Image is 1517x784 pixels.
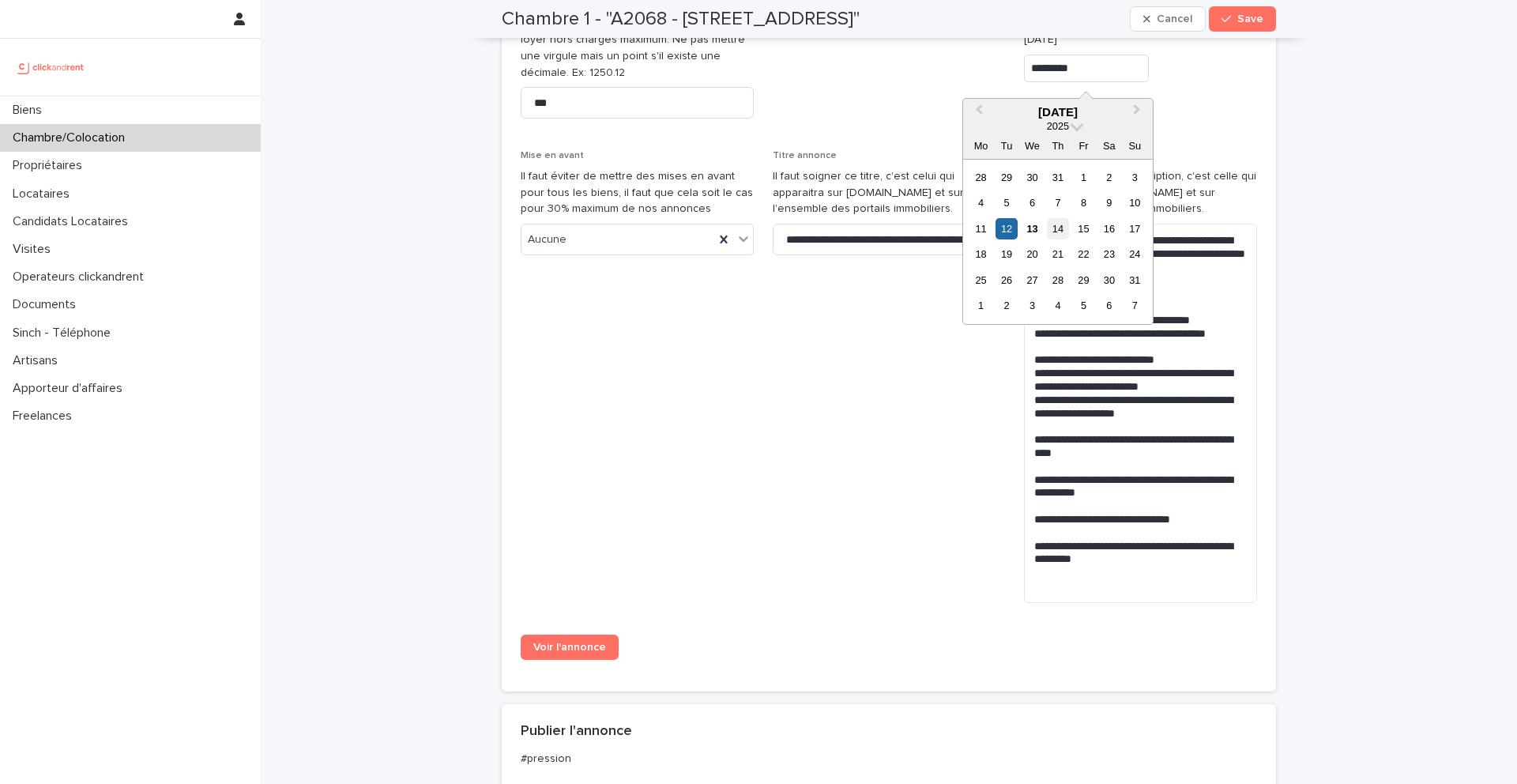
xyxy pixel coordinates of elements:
div: Choose Friday, 8 August 2025 [1073,192,1094,213]
p: Chambre/Colocation [6,130,137,145]
p: Operateurs clickandrent [6,269,156,285]
div: Choose Thursday, 28 August 2025 [1047,269,1068,291]
div: Choose Wednesday, 3 September 2025 [1022,295,1043,316]
div: Choose Thursday, 21 August 2025 [1047,243,1068,265]
p: Il faut éviter de mettre des mises en avant pour tous les biens, il faut que cela soit le cas pou... [521,168,754,217]
div: We [1022,135,1043,156]
div: [DATE] [963,105,1153,119]
h2: Chambre 1 - "A2068 - [STREET_ADDRESS]" [502,8,860,31]
div: Choose Monday, 11 August 2025 [970,218,992,239]
div: Choose Saturday, 30 August 2025 [1098,269,1120,291]
div: Choose Friday, 22 August 2025 [1073,243,1094,265]
p: Visites [6,242,63,257]
span: Titre annonce [773,151,837,160]
div: Choose Thursday, 7 August 2025 [1047,192,1068,213]
p: Artisans [6,353,70,368]
p: Documents [6,297,88,312]
div: Choose Sunday, 3 August 2025 [1124,167,1146,188]
div: Choose Thursday, 14 August 2025 [1047,218,1068,239]
div: Choose Wednesday, 6 August 2025 [1022,192,1043,213]
div: month 2025-08 [968,164,1147,318]
div: Choose Tuesday, 19 August 2025 [996,243,1017,265]
p: Sinch - Téléphone [6,326,123,341]
p: Biens [6,103,55,118]
button: Cancel [1130,6,1206,32]
div: Su [1124,135,1146,156]
div: Choose Thursday, 31 July 2025 [1047,167,1068,188]
div: Sa [1098,135,1120,156]
div: Choose Monday, 25 August 2025 [970,269,992,291]
div: Mo [970,135,992,156]
h2: Publier l'annonce [521,723,632,741]
div: Choose Wednesday, 30 July 2025 [1022,167,1043,188]
p: #pression [521,752,1251,766]
div: Choose Saturday, 23 August 2025 [1098,243,1120,265]
p: Freelances [6,409,85,424]
div: Choose Sunday, 31 August 2025 [1124,269,1146,291]
div: Choose Wednesday, 20 August 2025 [1022,243,1043,265]
div: Choose Wednesday, 13 August 2025 [1022,218,1043,239]
button: Save [1209,6,1276,32]
a: Voir l'annonce [521,635,619,660]
span: Save [1237,13,1263,24]
p: Apporteur d'affaires [6,381,135,396]
div: Fr [1073,135,1094,156]
div: Choose Tuesday, 29 July 2025 [996,167,1017,188]
div: Tu [996,135,1017,156]
div: Choose Friday, 15 August 2025 [1073,218,1094,239]
div: Choose Sunday, 17 August 2025 [1124,218,1146,239]
div: Choose Saturday, 6 September 2025 [1098,295,1120,316]
p: Candidats Locataires [6,214,141,229]
div: Choose Saturday, 9 August 2025 [1098,192,1120,213]
div: Choose Saturday, 2 August 2025 [1098,167,1120,188]
div: Choose Saturday, 16 August 2025 [1098,218,1120,239]
div: Choose Monday, 4 August 2025 [970,192,992,213]
span: Mise en avant [521,151,584,160]
button: Previous Month [965,100,990,126]
span: Voir l'annonce [533,642,606,653]
img: UCB0brd3T0yccxBKYDjQ [13,51,89,83]
div: Choose Monday, 18 August 2025 [970,243,992,265]
span: Cancel [1157,13,1192,24]
div: Choose Friday, 29 August 2025 [1073,269,1094,291]
div: Choose Friday, 1 August 2025 [1073,167,1094,188]
p: Locataires [6,187,82,202]
div: Choose Tuesday, 26 August 2025 [996,269,1017,291]
div: Choose Sunday, 7 September 2025 [1124,295,1146,316]
span: 2025 [1047,120,1069,132]
div: Th [1047,135,1068,156]
p: Il faut soigner ce titre, c'est celui qui apparaitra sur [DOMAIN_NAME] et sur l'ensemble des port... [773,168,1006,217]
button: Next Month [1126,100,1151,126]
div: Choose Sunday, 10 August 2025 [1124,192,1146,213]
div: Choose Tuesday, 5 August 2025 [996,192,1017,213]
div: Choose Friday, 5 September 2025 [1073,295,1094,316]
span: Aucune [528,232,567,248]
div: Choose Monday, 1 September 2025 [970,295,992,316]
div: Choose Wednesday, 27 August 2025 [1022,269,1043,291]
div: Choose Tuesday, 12 August 2025 [996,218,1017,239]
div: Choose Thursday, 4 September 2025 [1047,295,1068,316]
p: Propriétaires [6,158,95,173]
div: Choose Sunday, 24 August 2025 [1124,243,1146,265]
div: Choose Tuesday, 2 September 2025 [996,295,1017,316]
div: Choose Monday, 28 July 2025 [970,167,992,188]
